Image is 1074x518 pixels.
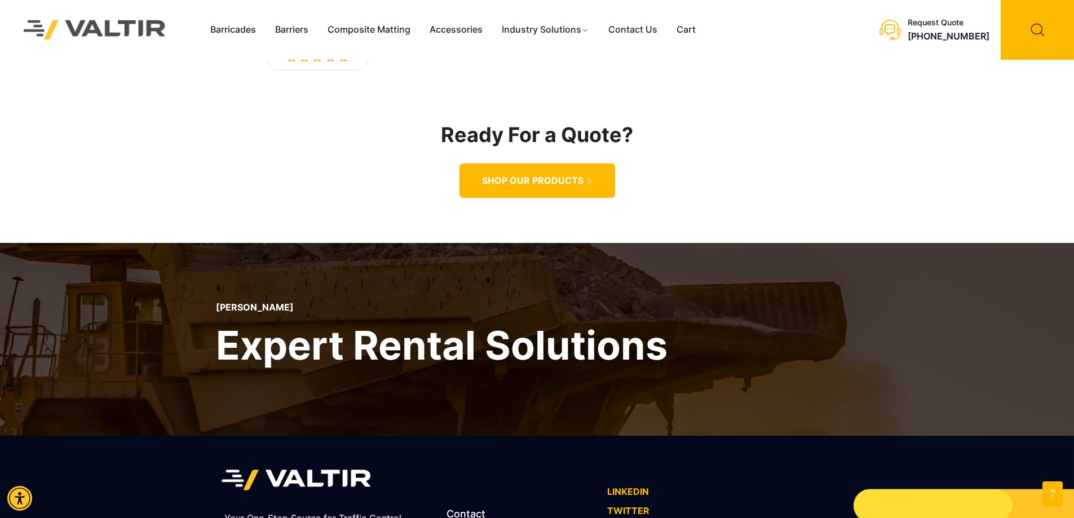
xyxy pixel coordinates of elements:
[8,5,181,54] img: Valtir Rentals
[908,18,989,28] div: Request Quote
[216,124,859,147] h2: Ready For a Quote?
[607,505,649,516] a: TWITTER - open in a new tab
[1042,481,1063,507] a: Open this option
[266,21,318,38] a: Barriers
[216,302,668,313] p: [PERSON_NAME]
[420,21,492,38] a: Accessories
[201,21,266,38] a: Barricades
[667,21,705,38] a: Cart
[908,30,989,42] a: call (888) 496-3625
[482,175,584,187] span: SHOP OUR PRODUCTS
[222,464,371,496] img: Valtir Rentals
[7,486,32,511] div: Accessibility Menu
[459,163,615,198] a: SHOP OUR PRODUCTS
[492,21,599,38] a: Industry Solutions
[318,21,420,38] a: Composite Matting
[607,486,649,497] a: LINKEDIN - open in a new tab
[599,21,667,38] a: Contact Us
[216,320,668,371] h2: Expert Rental Solutions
